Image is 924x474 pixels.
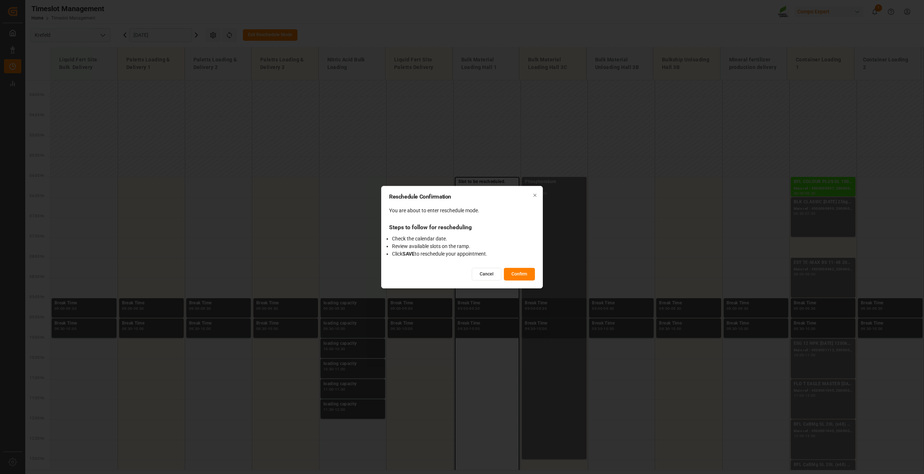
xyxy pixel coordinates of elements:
[389,207,535,214] div: You are about to enter reschedule mode.
[392,235,535,243] li: Check the calendar date.
[402,251,415,257] strong: SAVE
[389,193,535,199] h2: Reschedule Confirmation
[392,250,535,258] li: Click to reschedule your appointment.
[472,268,501,281] button: Cancel
[392,243,535,250] li: Review available slots on the ramp.
[504,268,535,281] button: Confirm
[389,223,535,232] div: Steps to follow for rescheduling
